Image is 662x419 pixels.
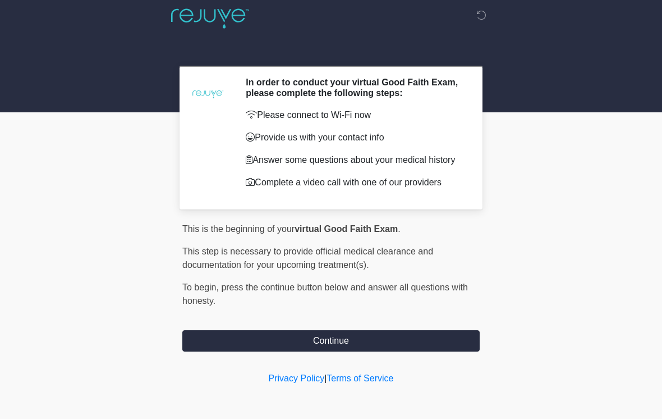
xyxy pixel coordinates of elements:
[246,108,463,122] p: Please connect to Wi-Fi now
[269,374,325,383] a: Privacy Policy
[246,77,463,98] h2: In order to conduct your virtual Good Faith Exam, please complete the following steps:
[171,8,249,29] img: Rejuve Clinics Logo
[327,374,393,383] a: Terms of Service
[295,224,398,234] strong: virtual Good Faith Exam
[246,153,463,167] p: Answer some questions about your medical history
[182,283,221,292] span: To begin,
[398,224,400,234] span: .
[182,224,295,234] span: This is the beginning of your
[182,330,480,352] button: Continue
[182,247,433,270] span: This step is necessary to provide official medical clearance and documentation for your upcoming ...
[246,176,463,189] p: Complete a video call with one of our providers
[324,374,327,383] a: |
[246,131,463,144] p: Provide us with your contact info
[174,40,488,61] h1: ‎ ‎ ‎ ‎
[182,283,468,306] span: press the continue button below and answer all questions with honesty.
[191,77,224,111] img: Agent Avatar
